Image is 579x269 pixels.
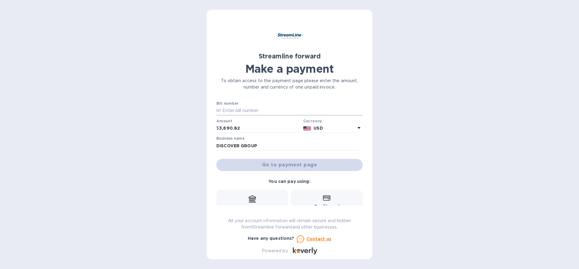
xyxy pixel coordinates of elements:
b: Credit card [314,204,339,209]
label: Bill number [216,102,238,106]
input: Enter business name [216,141,363,150]
label: Amount [216,119,232,123]
b: You can pay using: [268,179,310,184]
h1: Make a payment [216,62,363,75]
p: № [216,107,221,114]
input: 0.00 [219,124,301,133]
b: Currency [303,119,322,123]
p: All your account information will remain secure and hidden from Streamline forward and other busi... [216,218,363,230]
p: To obtain access to the payment page please enter the amount, number and currency of one unpaid i... [216,78,363,90]
label: Business name [216,137,244,141]
p: $ [216,125,219,131]
u: Contact us [307,236,332,241]
img: USD [303,126,311,131]
b: Streamline forward [259,52,321,60]
b: USD [314,126,323,131]
b: Have any questions? [248,236,294,241]
p: Powered by [262,248,288,254]
input: Enter bill number [221,106,363,115]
